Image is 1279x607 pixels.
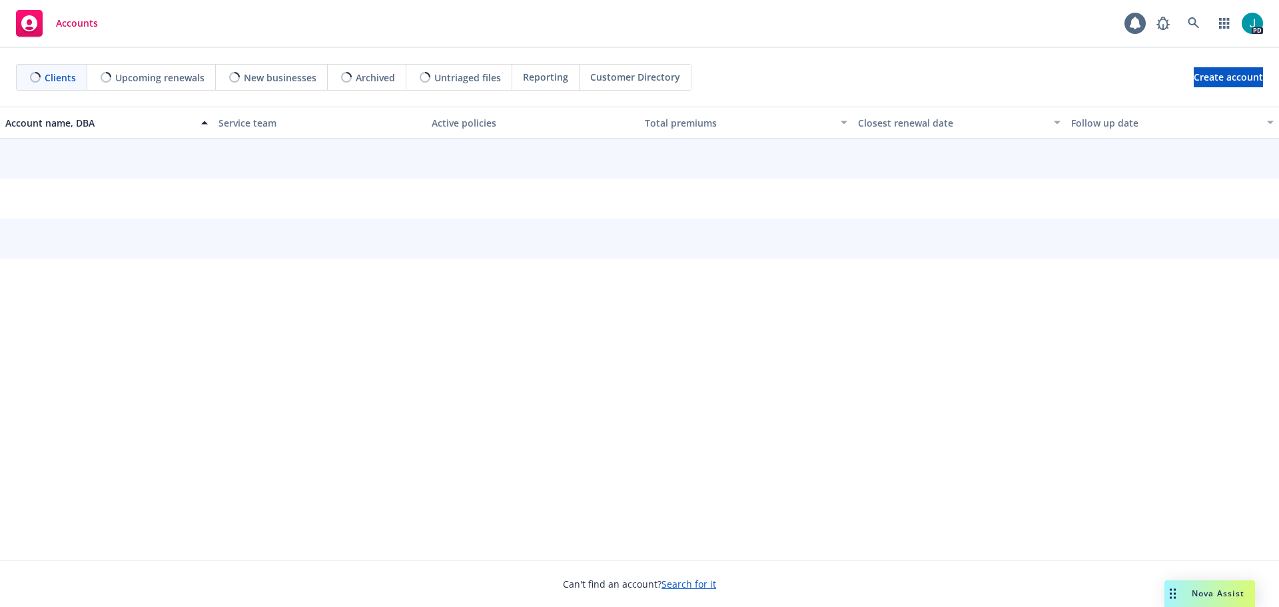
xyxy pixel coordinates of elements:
button: Service team [213,107,426,139]
a: Search for it [661,578,716,590]
span: Untriaged files [434,71,501,85]
span: Can't find an account? [563,577,716,591]
a: Search [1180,10,1207,37]
a: Switch app [1211,10,1238,37]
button: Total premiums [639,107,853,139]
span: Accounts [56,18,98,29]
a: Report a Bug [1150,10,1176,37]
span: Archived [356,71,395,85]
div: Drag to move [1164,580,1181,607]
span: Reporting [523,70,568,84]
span: Create account [1194,65,1263,90]
div: Total premiums [645,116,833,130]
div: Follow up date [1071,116,1259,130]
a: Create account [1194,67,1263,87]
button: Closest renewal date [853,107,1066,139]
img: photo [1242,13,1263,34]
div: Service team [218,116,421,130]
div: Active policies [432,116,634,130]
span: Nova Assist [1192,588,1244,599]
div: Account name, DBA [5,116,193,130]
button: Active policies [426,107,639,139]
span: Upcoming renewals [115,71,205,85]
div: Closest renewal date [858,116,1046,130]
span: Customer Directory [590,70,680,84]
span: New businesses [244,71,316,85]
a: Accounts [11,5,103,42]
button: Nova Assist [1164,580,1255,607]
button: Follow up date [1066,107,1279,139]
span: Clients [45,71,76,85]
